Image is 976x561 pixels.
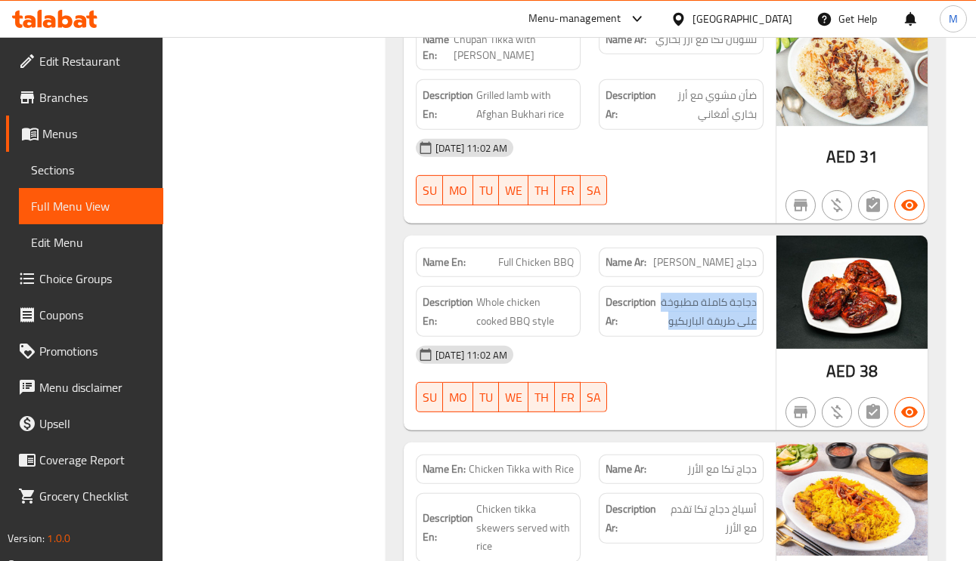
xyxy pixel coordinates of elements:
[785,190,816,220] button: Not branch specific item
[31,233,151,251] span: Edit Menu
[19,152,163,188] a: Sections
[39,342,151,360] span: Promotions
[606,461,646,477] strong: Name Ar:
[423,180,437,202] span: SU
[469,461,574,477] span: Chicken Tikka with Rice
[473,382,499,412] button: TU
[606,293,656,330] strong: Description Ar:
[776,442,928,556] img: Chicken_Tikka_with_Rice638931020597439682.jpg
[826,356,856,386] span: AED
[449,180,467,202] span: MO
[555,382,581,412] button: FR
[826,142,856,171] span: AED
[858,397,888,427] button: Not has choices
[659,86,757,123] span: ضأن مشوي مع أرز بخاري أفغاني
[6,260,163,297] a: Choice Groups
[561,180,575,202] span: FR
[423,461,466,477] strong: Name En:
[860,356,878,386] span: 38
[858,190,888,220] button: Not has choices
[42,125,151,143] span: Menus
[479,180,493,202] span: TU
[454,32,574,63] span: Chupan Tikka with [PERSON_NAME]
[6,116,163,152] a: Menus
[581,175,607,205] button: SA
[476,500,574,556] span: Chicken tikka skewers served with rice
[476,293,574,330] span: Whole chicken cooked BBQ style
[606,86,656,123] strong: Description Ar:
[31,197,151,215] span: Full Menu View
[423,254,466,270] strong: Name En:
[423,293,473,330] strong: Description En:
[555,175,581,205] button: FR
[534,387,549,408] span: TH
[429,348,513,362] span: [DATE] 11:02 AM
[776,236,928,349] img: Full_Chicken_BBQ638931021226772443.jpg
[528,382,555,412] button: TH
[822,397,852,427] button: Purchased item
[479,387,493,408] span: TU
[39,415,151,433] span: Upsell
[692,11,792,27] div: [GEOGRAPHIC_DATA]
[443,175,473,205] button: MO
[499,382,528,412] button: WE
[39,487,151,505] span: Grocery Checklist
[534,180,549,202] span: TH
[39,52,151,70] span: Edit Restaurant
[561,387,575,408] span: FR
[429,141,513,156] span: [DATE] 11:02 AM
[860,142,878,171] span: 31
[949,11,958,27] span: M
[39,270,151,288] span: Choice Groups
[661,500,757,537] span: أسياخ دجاج تكا تقدم مع الأرز
[6,297,163,333] a: Coupons
[39,451,151,469] span: Coverage Report
[423,509,473,546] strong: Description En:
[6,79,163,116] a: Branches
[6,478,163,514] a: Grocery Checklist
[19,188,163,224] a: Full Menu View
[31,161,151,179] span: Sections
[894,397,925,427] button: Available
[423,387,437,408] span: SU
[8,529,45,548] span: Version:
[6,442,163,478] a: Coverage Report
[655,32,757,48] span: تشوبان تكا مع أرز بخاري
[476,86,574,123] span: Grilled lamb with Afghan Bukhari rice
[6,43,163,79] a: Edit Restaurant
[528,10,621,28] div: Menu-management
[528,175,555,205] button: TH
[659,293,757,330] span: دجاجة كاملة مطبوخة على طريقة الباربكيو
[6,405,163,442] a: Upsell
[587,387,601,408] span: SA
[39,306,151,324] span: Coupons
[423,32,454,63] strong: Name En:
[423,86,473,123] strong: Description En:
[449,387,467,408] span: MO
[587,180,601,202] span: SA
[822,190,852,220] button: Purchased item
[39,88,151,106] span: Branches
[498,254,574,270] span: Full Chicken BBQ
[606,254,646,270] strong: Name Ar:
[505,387,522,408] span: WE
[19,224,163,260] a: Edit Menu
[499,175,528,205] button: WE
[416,175,443,205] button: SU
[6,333,163,369] a: Promotions
[416,382,443,412] button: SU
[581,382,607,412] button: SA
[687,461,757,477] span: دجاج تكا مع الأرز
[6,369,163,405] a: Menu disclaimer
[606,500,658,537] strong: Description Ar:
[606,32,646,48] strong: Name Ar:
[505,180,522,202] span: WE
[776,13,928,126] img: Chupan_Tikka_with_Bukhari638931020836049562.jpg
[39,378,151,396] span: Menu disclaimer
[473,175,499,205] button: TU
[653,254,757,270] span: دجاج [PERSON_NAME]
[443,382,473,412] button: MO
[47,529,70,548] span: 1.0.0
